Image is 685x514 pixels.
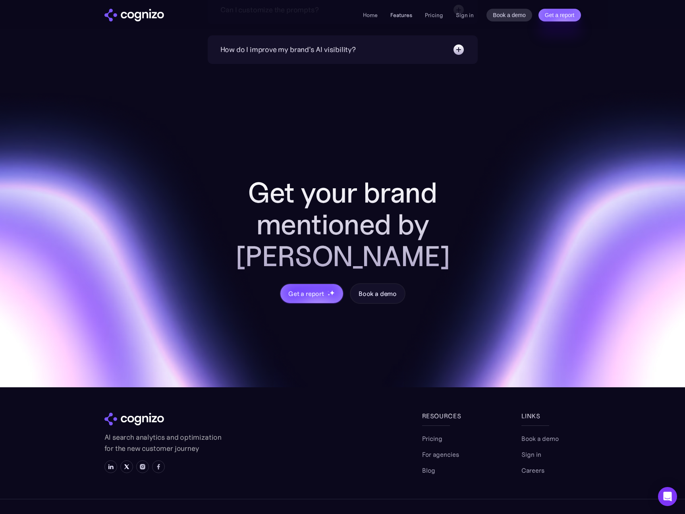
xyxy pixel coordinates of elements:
a: Features [390,12,412,19]
div: Open Intercom Messenger [658,487,677,506]
a: Book a demo [350,283,405,304]
a: Careers [521,466,544,475]
a: home [104,9,164,21]
a: Book a demo [486,9,532,21]
a: Pricing [422,434,442,443]
a: For agencies [422,450,459,459]
a: Blog [422,466,435,475]
img: cognizo logo [104,413,164,425]
a: Pricing [425,12,443,19]
img: star [328,291,329,292]
a: Get a report [538,9,581,21]
img: star [330,290,335,295]
a: Sign in [456,10,474,20]
div: links [521,411,581,421]
p: AI search analytics and optimization for the new customer journey [104,432,224,454]
img: cognizo logo [104,9,164,21]
div: Resources [422,411,482,421]
h2: Get your brand mentioned by [PERSON_NAME] [216,177,470,272]
a: Book a demo [521,434,559,443]
a: Sign in [521,450,541,459]
img: X icon [123,464,130,470]
a: Home [363,12,378,19]
img: star [328,294,330,296]
img: LinkedIn icon [108,464,114,470]
a: Get a reportstarstarstar [280,283,344,304]
div: How do I improve my brand's AI visibility? [220,44,356,55]
div: Get a report [288,289,324,298]
div: Book a demo [359,289,397,298]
